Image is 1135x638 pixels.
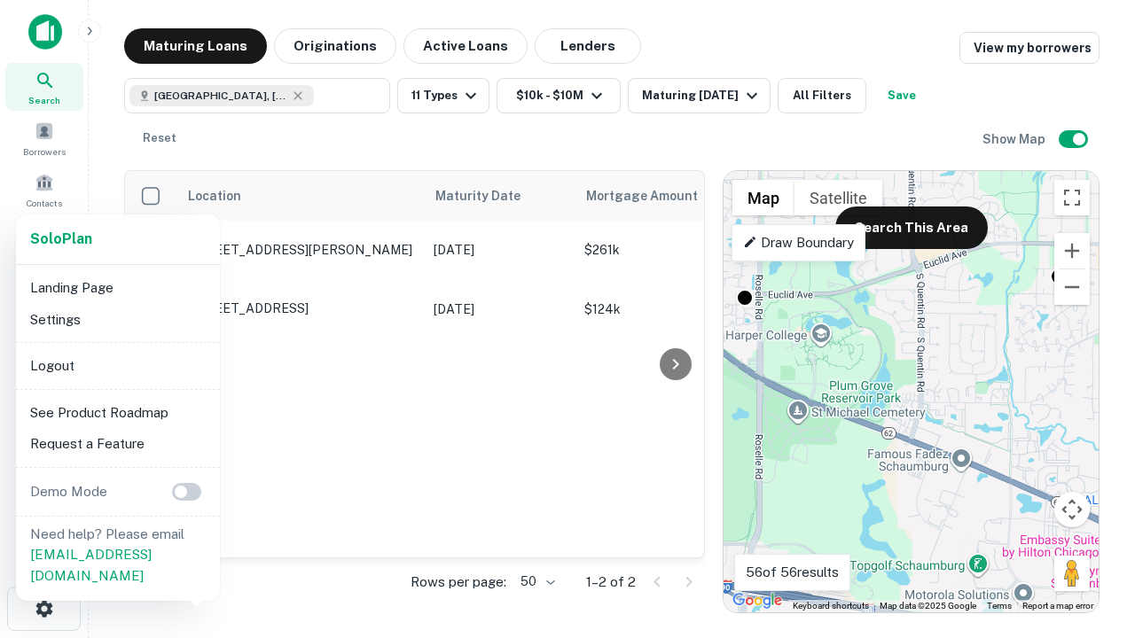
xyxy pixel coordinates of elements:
[1046,496,1135,581] iframe: Chat Widget
[23,350,213,382] li: Logout
[23,272,213,304] li: Landing Page
[23,428,213,460] li: Request a Feature
[23,304,213,336] li: Settings
[30,524,206,587] p: Need help? Please email
[30,229,92,250] a: SoloPlan
[23,481,114,502] p: Demo Mode
[30,230,92,247] strong: Solo Plan
[30,547,152,583] a: [EMAIL_ADDRESS][DOMAIN_NAME]
[23,397,213,429] li: See Product Roadmap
